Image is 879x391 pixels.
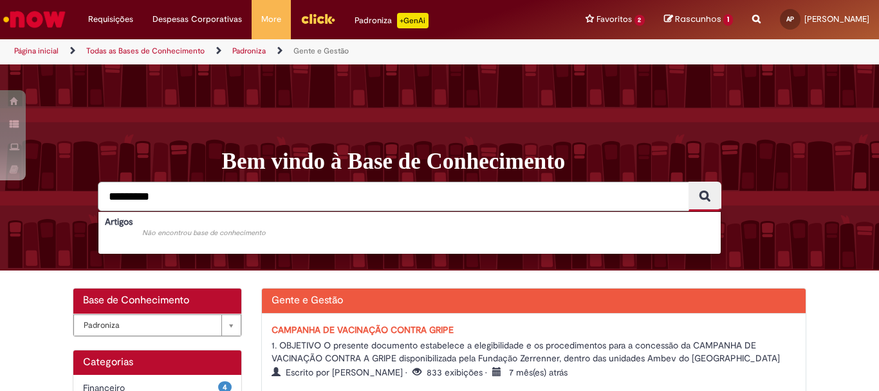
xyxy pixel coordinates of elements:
[73,314,241,336] div: Bases de Conhecimento
[14,46,59,56] a: Página inicial
[272,367,568,378] span: Escrito por [PERSON_NAME] 833 exibições
[689,182,721,211] button: Pesquisar
[786,15,794,23] span: AP
[509,367,568,378] time: 7 mês(es) atrás
[105,216,133,227] b: Artigos
[634,15,645,26] span: 2
[83,295,232,307] h2: Base de Conhecimento
[272,295,797,307] h2: Gente e Gestão
[675,13,721,25] span: Rascunhos
[804,14,869,24] span: [PERSON_NAME]
[397,13,429,28] p: +GenAi
[597,13,632,26] span: Favoritos
[86,46,205,56] a: Todas as Bases de Conhecimento
[664,14,733,26] a: Rascunhos
[73,314,241,336] a: Padroniza
[301,9,335,28] img: click_logo_yellow_360x200.png
[142,228,721,238] div: Não encontrou base de conhecimento
[723,14,733,26] span: 1
[1,6,68,32] img: ServiceNow
[98,182,689,211] input: Pesquisar
[261,13,281,26] span: More
[272,336,797,363] div: 1. OBJETIVO O presente documento estabelece a elegibilidade e os procedimentos para a concessão da
[232,46,266,56] a: Padroniza
[485,367,490,378] span: •
[355,13,429,28] div: Padroniza
[88,13,133,26] span: Requisições
[84,315,215,336] span: Padroniza
[405,367,410,378] span: •
[293,46,349,56] a: Gente e Gestão
[153,13,242,26] span: Despesas Corporativas
[222,148,816,175] h1: Bem vindo à Base de Conhecimento
[272,324,454,336] a: CAMPANHA DE VACINAÇÃO CONTRA GRIPE
[83,357,232,368] h1: Categorias
[10,39,577,63] ul: Trilhas de página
